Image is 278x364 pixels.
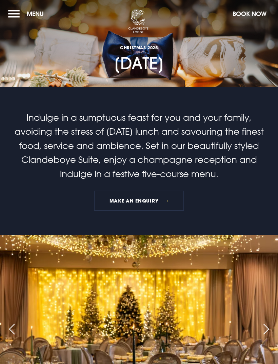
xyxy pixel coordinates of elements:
span: Menu [27,10,44,18]
div: Next slide [258,322,275,337]
span: CHRISTMAS 2025 [114,45,164,50]
a: MAKE AN ENQUIRY [94,191,184,211]
p: Indulge in a sumptuous feast for you and your family, avoiding the stress of [DATE] lunch and sav... [8,111,270,181]
div: Previous slide [3,322,20,337]
button: Book Now [229,6,270,21]
img: Clandeboye Lodge [128,10,148,34]
button: Menu [8,6,47,21]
